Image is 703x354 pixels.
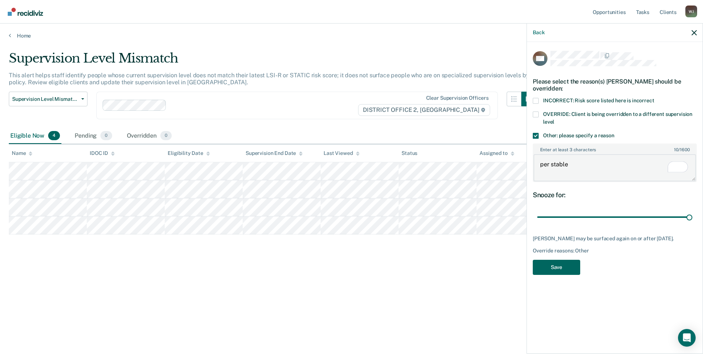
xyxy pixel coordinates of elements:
span: 0 [100,131,112,141]
div: Assigned to [479,150,514,156]
div: Overridden [125,128,174,144]
textarea: To enrich screen reader interactions, please activate Accessibility in Grammarly extension settings [534,154,696,181]
div: Name [12,150,32,156]
span: 4 [48,131,60,141]
div: Eligibility Date [168,150,210,156]
button: Back [533,29,545,36]
div: Clear supervision officers [426,95,489,101]
span: OVERRIDE: Client is being overridden to a different supervision level [543,111,692,125]
span: Other: please specify a reason [543,132,614,138]
div: Please select the reason(s) [PERSON_NAME] should be overridden: [533,72,697,98]
span: INCORRECT: Risk score listed here is incorrect [543,98,654,103]
div: Last Viewed [324,150,359,156]
div: Supervision End Date [246,150,303,156]
span: Supervision Level Mismatch [12,96,78,102]
div: [PERSON_NAME] may be surfaced again on or after [DATE]. [533,236,697,242]
div: Pending [73,128,113,144]
div: Eligible Now [9,128,61,144]
div: Status [402,150,417,156]
div: Open Intercom Messenger [678,329,696,347]
div: IDOC ID [90,150,115,156]
img: Recidiviz [8,8,43,16]
span: 10 [674,147,678,152]
button: Profile dropdown button [685,6,697,17]
div: W J [685,6,697,17]
label: Enter at least 3 characters [534,144,696,152]
div: Supervision Level Mismatch [9,51,536,72]
div: Override reasons: Other [533,248,697,254]
a: Home [9,32,694,39]
div: Snooze for: [533,191,697,199]
span: / 1600 [674,147,689,152]
button: Save [533,260,580,275]
span: DISTRICT OFFICE 2, [GEOGRAPHIC_DATA] [358,104,490,116]
span: 0 [160,131,172,141]
p: This alert helps staff identify people whose current supervision level does not match their lates... [9,72,529,86]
